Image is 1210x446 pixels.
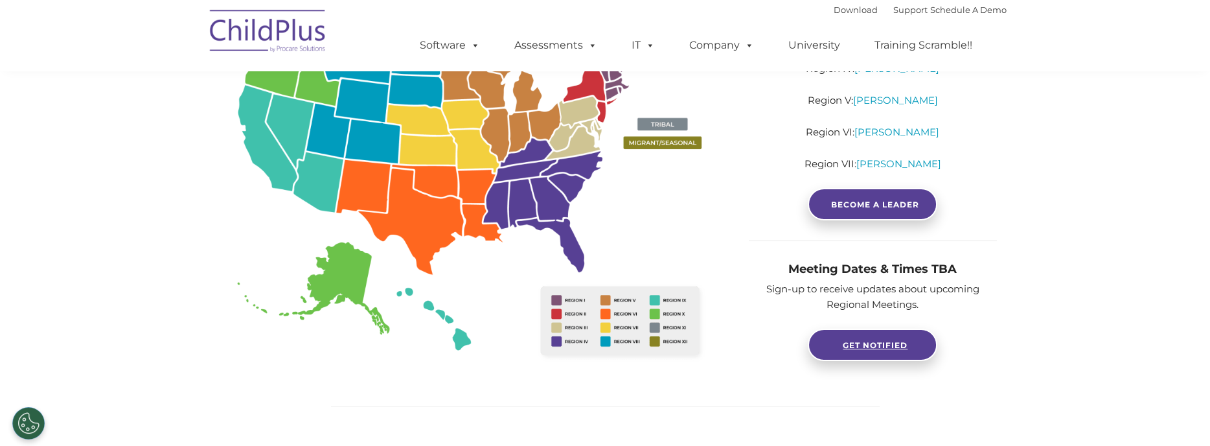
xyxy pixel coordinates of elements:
[619,32,668,58] a: IT
[930,5,1007,15] a: Schedule A Demo
[843,340,907,350] span: GET NOTIFIED
[749,281,997,312] p: Sign-up to receive updates about upcoming Regional Meetings.
[808,188,937,220] a: BECOME A LEADER
[862,32,985,58] a: Training Scramble!!
[749,156,997,172] p: Region VII:
[1145,384,1210,446] div: Chat Widget
[834,5,1007,15] font: |
[501,32,610,58] a: Assessments
[213,6,729,382] img: head-start-regions
[749,93,997,108] p: Region V:
[203,1,333,65] img: ChildPlus by Procare Solutions
[853,94,938,106] a: [PERSON_NAME]
[854,126,939,138] a: [PERSON_NAME]
[856,158,941,170] a: [PERSON_NAME]
[12,407,45,440] button: Cookies Settings
[1145,384,1210,446] iframe: To enrich screen reader interactions, please activate Accessibility in Grammarly extension settings
[676,32,767,58] a: Company
[407,32,493,58] a: Software
[775,32,853,58] a: University
[749,260,997,278] h4: Meeting Dates & Times TBA
[749,124,997,140] p: Region VI:
[808,329,937,361] a: GET NOTIFIED
[834,5,878,15] a: Download
[893,5,928,15] a: Support
[831,200,919,209] span: BECOME A LEADER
